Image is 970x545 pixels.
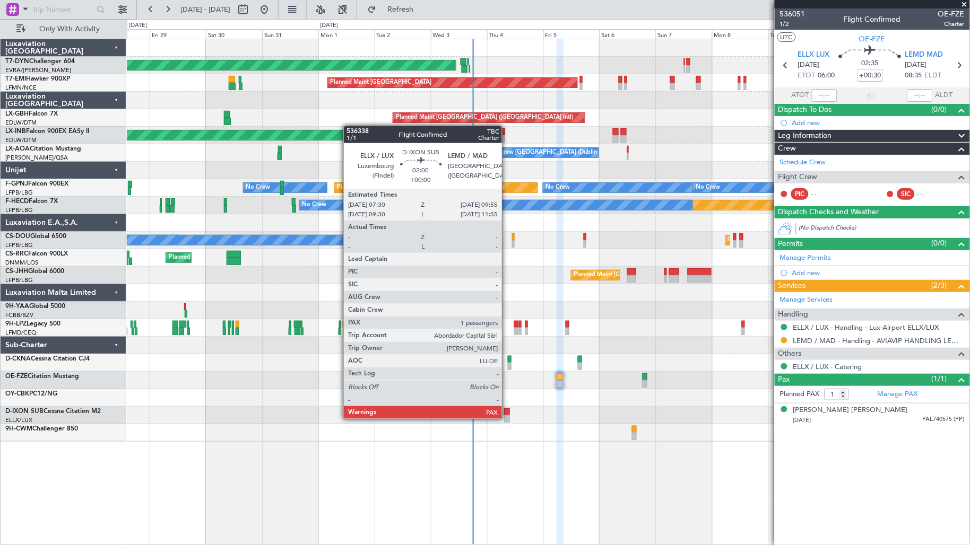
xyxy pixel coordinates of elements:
span: D-CKNA [5,356,31,362]
div: Planned Maint [GEOGRAPHIC_DATA] [331,75,432,91]
div: Sun 31 [262,29,318,39]
span: ETOT [798,71,816,81]
div: Planned Maint [GEOGRAPHIC_DATA] ([GEOGRAPHIC_DATA]) [337,180,505,196]
a: T7-EMIHawker 900XP [5,76,70,82]
span: T7-EMI [5,76,26,82]
div: - - [811,189,835,199]
div: No Crew [459,197,483,213]
a: 9H-CWMChallenger 850 [5,426,78,432]
div: (No Dispatch Checks) [799,224,970,235]
a: EDLW/DTM [5,119,37,127]
div: Planned Maint [GEOGRAPHIC_DATA] ([GEOGRAPHIC_DATA] Intl) [396,110,573,126]
span: [DATE] [905,60,927,71]
a: LX-GBHFalcon 7X [5,111,58,117]
div: Mon 1 [318,29,375,39]
div: Sat 6 [600,29,656,39]
span: LEMD MAD [905,50,943,60]
span: [DATE] [793,416,811,424]
span: 1/2 [780,20,806,29]
span: D-IXON SUB [5,408,44,415]
span: ELLX LUX [798,50,830,60]
div: Wed 3 [431,29,487,39]
span: Permits [778,238,803,250]
a: Manage PAX [878,389,918,400]
span: Only With Activity [28,25,112,33]
div: No Crew [246,180,271,196]
a: 9H-YAAGlobal 5000 [5,303,65,310]
span: CS-JHH [5,268,28,275]
div: Planned Maint [GEOGRAPHIC_DATA] ([GEOGRAPHIC_DATA]) [169,250,336,266]
span: PAL740575 (PP) [923,415,965,424]
a: Manage Permits [780,253,832,263]
button: Refresh [362,1,426,18]
a: F-HECDFalcon 7X [5,198,58,205]
div: Fri 5 [543,29,600,39]
a: LFPB/LBG [5,241,33,249]
div: Tue 9 [768,29,825,39]
div: Thu 4 [487,29,543,39]
span: [DATE] [798,60,820,71]
div: [PERSON_NAME] [PERSON_NAME] [793,405,908,416]
a: LX-AOACitation Mustang [5,146,81,152]
input: Trip Number [32,2,93,17]
span: 08:35 [905,71,922,81]
a: [PERSON_NAME]/QSA [5,154,68,162]
a: D-IXON SUBCessna Citation M2 [5,408,101,415]
a: ELLX / LUX - Handling - Lux-Airport ELLX/LUX [793,323,939,332]
span: OE-FZE [938,8,965,20]
span: ALDT [936,90,953,101]
span: (2/3) [932,280,947,291]
div: Sat 30 [206,29,262,39]
span: CS-DOU [5,233,30,240]
div: Mon 8 [712,29,768,39]
span: 06:00 [818,71,835,81]
div: Add new [792,268,965,277]
span: (0/0) [932,238,947,249]
span: OE-FZE [859,33,886,45]
span: (1/1) [932,373,947,384]
a: T7-DYNChallenger 604 [5,58,75,65]
span: F-HECD [5,198,29,205]
span: 9H-YAA [5,303,29,310]
a: Manage Services [780,295,833,305]
div: SIC [897,188,915,200]
a: OE-FZECitation Mustang [5,373,79,380]
a: ELLX/LUX [5,416,32,424]
div: - - [917,189,941,199]
a: LFMN/NCE [5,84,37,92]
span: Others [778,348,802,360]
a: F-GPNJFalcon 900EX [5,181,68,187]
a: Schedule Crew [780,157,826,168]
span: LX-INB [5,128,26,135]
span: LX-GBH [5,111,29,117]
div: Planned Maint [GEOGRAPHIC_DATA] ([GEOGRAPHIC_DATA]) [574,267,741,283]
div: No Crew [363,320,387,336]
span: Refresh [378,6,423,13]
span: ELDT [925,71,942,81]
div: Sun 7 [656,29,712,39]
span: T7-DYN [5,58,29,65]
span: 02:35 [862,58,879,69]
a: LEMD / MAD - Handling - AVIAVIP HANDLING LEMD /MAD [793,336,965,345]
div: Fri 29 [150,29,206,39]
a: EVRA/[PERSON_NAME] [5,66,71,74]
div: Add new [792,118,965,127]
div: Planned Maint [GEOGRAPHIC_DATA] ([GEOGRAPHIC_DATA]) [416,197,583,213]
div: No Crew [546,180,570,196]
span: 536051 [780,8,806,20]
div: Planned Maint Nice ([GEOGRAPHIC_DATA]) [354,320,472,336]
a: ELLX / LUX - Catering [793,362,862,371]
span: Dispatch To-Dos [778,104,832,116]
a: D-CKNACessna Citation CJ4 [5,356,90,362]
div: PIC [791,188,809,200]
a: DNMM/LOS [5,259,38,267]
div: No Crew [302,197,327,213]
span: 9H-CWM [5,426,32,432]
span: (0/0) [932,104,947,115]
div: Planned Maint [GEOGRAPHIC_DATA] ([GEOGRAPHIC_DATA]) [729,232,896,248]
a: EDLW/DTM [5,136,37,144]
a: OY-CBKPC12/NG [5,391,57,397]
span: Crew [778,143,796,155]
span: Pax [778,374,790,386]
a: LFPB/LBG [5,189,33,197]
